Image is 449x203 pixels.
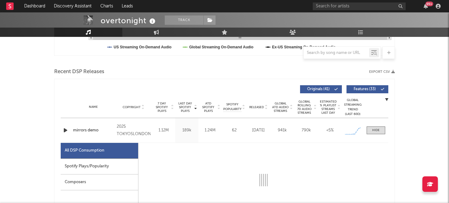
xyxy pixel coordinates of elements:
[296,127,316,134] div: 790k
[248,127,269,134] div: [DATE]
[73,105,114,109] div: Name
[369,70,395,74] button: Export CSV
[304,87,333,91] span: Originals ( 41 )
[272,127,293,134] div: 941k
[320,127,340,134] div: <5%
[304,51,369,55] input: Search by song name or URL
[296,100,313,115] span: Global Rolling 7D Audio Streams
[200,127,220,134] div: 1.24M
[425,2,433,6] div: 99 +
[123,105,141,109] span: Copyright
[165,15,203,25] button: Track
[177,127,197,134] div: 189k
[351,87,379,91] span: Features ( 33 )
[65,147,104,154] div: All DSP Consumption
[272,102,289,113] span: Global ATD Audio Streams
[73,127,114,134] a: mirrors demo
[223,127,245,134] div: 62
[272,45,336,49] text: Ex-US Streaming On-Demand Audio
[313,2,406,10] input: Search for artists
[347,85,388,93] button: Features(33)
[249,105,264,109] span: Released
[154,127,174,134] div: 1.12M
[200,102,216,113] span: ATD Spotify Plays
[223,102,242,112] span: Spotify Popularity
[320,100,337,115] span: Estimated % Playlist Streams Last Day
[300,85,342,93] button: Originals(41)
[54,68,104,76] span: Recent DSP Releases
[424,4,428,9] button: 99+
[177,102,193,113] span: Last Day Spotify Plays
[117,123,150,138] div: 2025 TOKYOSLONDON
[61,143,138,159] div: All DSP Consumption
[343,98,362,117] div: Global Streaming Trend (Last 60D)
[154,102,170,113] span: 7 Day Spotify Plays
[101,15,157,26] div: overtonight
[189,45,254,49] text: Global Streaming On-Demand Audio
[61,174,138,190] div: Composers
[61,159,138,174] div: Spotify Plays/Popularity
[114,45,172,49] text: US Streaming On-Demand Audio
